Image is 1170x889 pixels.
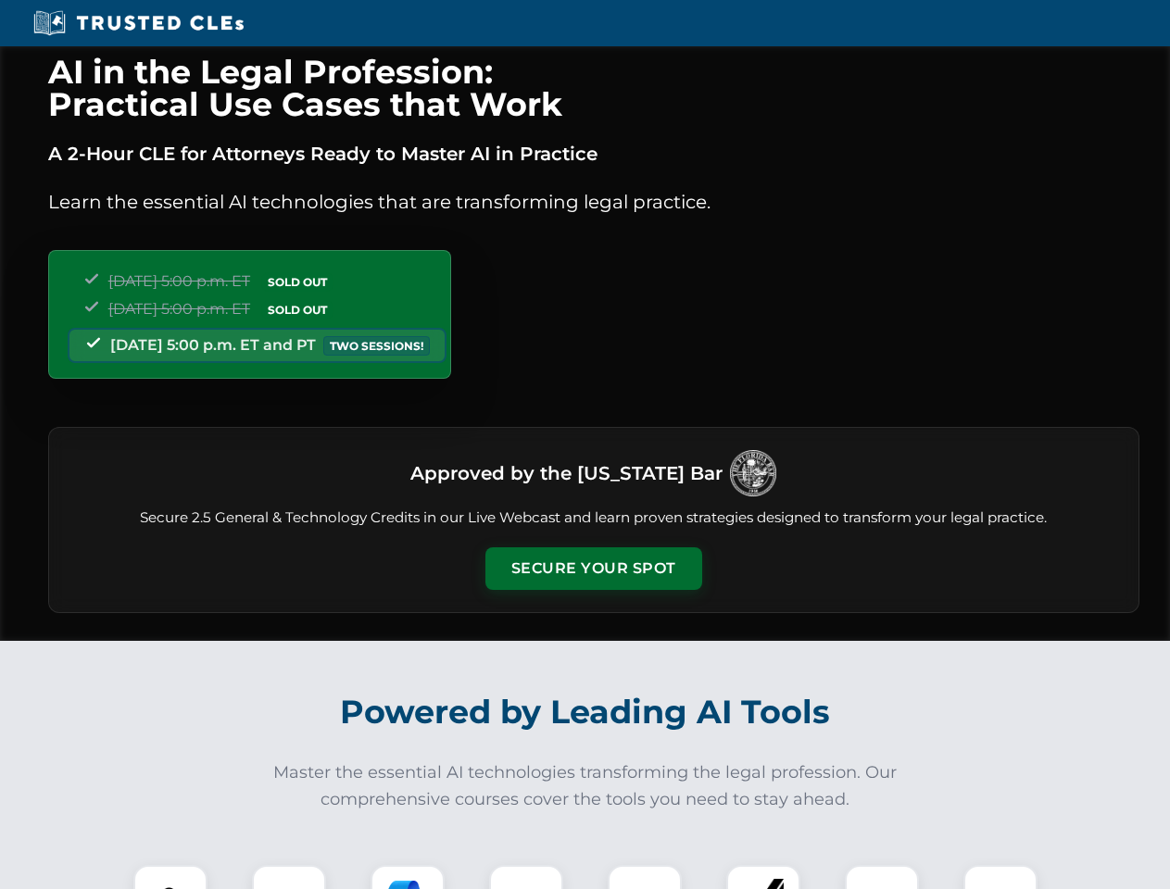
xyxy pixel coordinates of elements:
p: Learn the essential AI technologies that are transforming legal practice. [48,187,1139,217]
h3: Approved by the [US_STATE] Bar [410,457,723,490]
h2: Powered by Leading AI Tools [72,680,1099,745]
button: Secure Your Spot [485,547,702,590]
img: Trusted CLEs [28,9,249,37]
p: Secure 2.5 General & Technology Credits in our Live Webcast and learn proven strategies designed ... [71,507,1116,529]
span: SOLD OUT [261,300,333,319]
span: [DATE] 5:00 p.m. ET [108,300,250,318]
span: SOLD OUT [261,272,333,292]
p: A 2-Hour CLE for Attorneys Ready to Master AI in Practice [48,139,1139,169]
span: [DATE] 5:00 p.m. ET [108,272,250,290]
p: Master the essential AI technologies transforming the legal profession. Our comprehensive courses... [261,759,910,813]
h1: AI in the Legal Profession: Practical Use Cases that Work [48,56,1139,120]
img: Logo [730,450,776,496]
